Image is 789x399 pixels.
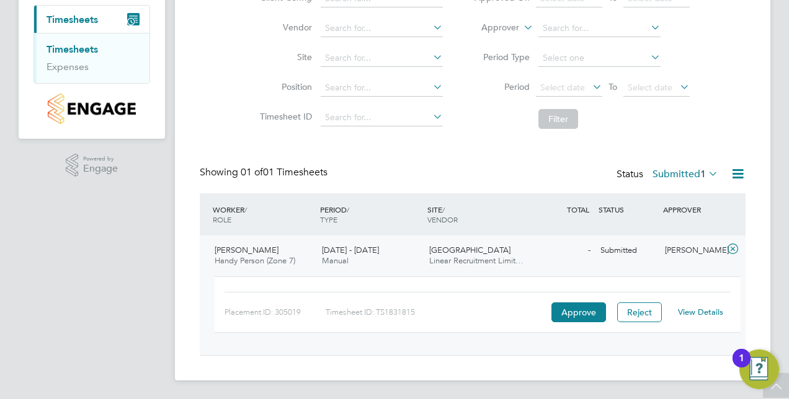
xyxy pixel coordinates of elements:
span: Select date [540,82,585,93]
span: [DATE] - [DATE] [322,245,379,255]
div: - [531,240,595,261]
label: Period Type [474,51,530,63]
input: Search for... [321,79,443,97]
button: Reject [617,302,662,322]
span: To [605,79,621,95]
input: Search for... [538,20,661,37]
input: Search for... [321,20,443,37]
span: Linear Recruitment Limit… [429,255,524,266]
div: 1 [739,358,744,374]
span: ROLE [213,214,231,224]
div: Placement ID: 305019 [225,302,326,322]
a: Expenses [47,61,89,72]
span: Engage [83,164,118,174]
label: Approver [463,22,519,34]
div: WORKER [210,198,317,230]
button: Open Resource Center, 1 new notification [739,349,779,389]
span: 1 [700,168,706,180]
span: TYPE [320,214,337,224]
span: Handy Person (Zone 7) [215,255,295,266]
input: Search for... [321,109,443,126]
div: Timesheets [34,33,149,83]
span: [GEOGRAPHIC_DATA] [429,245,510,255]
img: countryside-properties-logo-retina.png [48,94,135,124]
span: 01 of [241,166,263,178]
a: Powered byEngage [66,154,118,177]
div: Submitted [595,240,660,261]
div: SITE [424,198,532,230]
div: Status [617,166,721,183]
div: Showing [200,166,330,179]
span: 01 Timesheets [241,166,328,178]
button: Approve [551,302,606,322]
span: Powered by [83,154,118,164]
span: / [442,204,445,214]
label: Position [256,81,312,92]
span: Timesheets [47,14,98,25]
span: / [347,204,349,214]
input: Search for... [321,50,443,67]
a: Timesheets [47,43,98,55]
span: [PERSON_NAME] [215,245,279,255]
label: Submitted [653,168,718,180]
span: / [244,204,247,214]
button: Filter [538,109,578,129]
a: Go to home page [33,94,150,124]
span: Manual [322,255,349,266]
label: Period [474,81,530,92]
div: STATUS [595,198,660,221]
a: View Details [678,307,723,317]
span: TOTAL [567,204,589,214]
button: Timesheets [34,6,149,33]
input: Select one [538,50,661,67]
div: Timesheet ID: TS1831815 [326,302,548,322]
div: [PERSON_NAME] [660,240,724,261]
span: Select date [628,82,672,93]
label: Timesheet ID [256,111,312,122]
label: Vendor [256,22,312,33]
div: APPROVER [660,198,724,221]
span: VENDOR [427,214,458,224]
div: PERIOD [317,198,424,230]
label: Site [256,51,312,63]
